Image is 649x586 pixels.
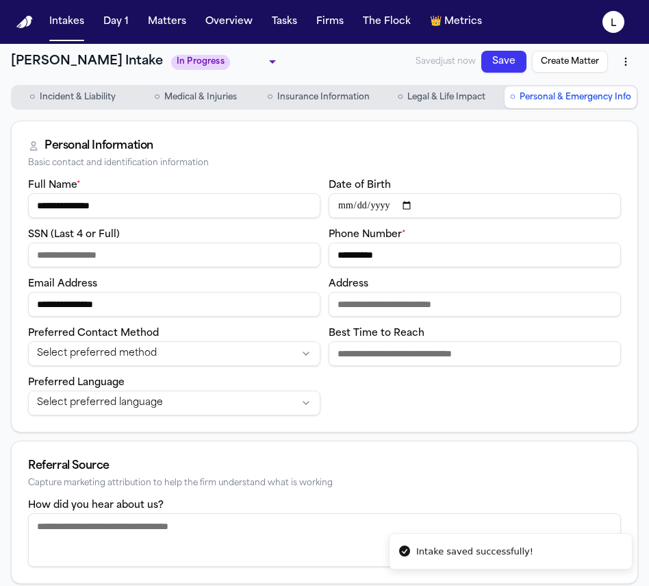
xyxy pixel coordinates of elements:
input: Phone number [329,243,621,267]
div: Update intake status [171,52,281,71]
div: Capture marketing attribution to help the firm understand what is working [28,478,621,489]
button: Go to Medical & Injuries [136,86,256,108]
label: Preferred Contact Method [28,328,159,339]
button: The Flock [357,10,416,34]
div: Personal Information [44,138,153,154]
span: ○ [397,90,403,104]
span: ○ [510,90,516,104]
button: Go to Legal & Life Impact [381,86,502,108]
button: Save [481,51,526,73]
input: Email address [28,292,320,317]
button: Go to Insurance Information [258,86,379,108]
span: Incident & Liability [40,92,116,103]
button: Tasks [266,10,303,34]
span: Insurance Information [277,92,370,103]
button: crownMetrics [424,10,487,34]
span: Medical & Injuries [164,92,237,103]
button: Day 1 [98,10,134,34]
label: Phone Number [329,230,406,240]
button: Intakes [44,10,90,34]
button: Overview [200,10,258,34]
input: Date of birth [329,193,621,218]
button: Go to Personal & Emergency Info [505,86,637,108]
label: Address [329,279,368,289]
img: Finch Logo [16,16,33,29]
button: Go to Incident & Liability [12,86,133,108]
label: Date of Birth [329,180,391,191]
button: Firms [311,10,349,34]
span: ○ [29,90,35,104]
button: More actions [613,49,638,74]
span: Personal & Emergency Info [520,92,631,103]
div: Intake saved successfully! [416,545,533,559]
div: Basic contact and identification information [28,158,621,169]
label: Email Address [28,279,97,289]
span: ○ [154,90,160,104]
label: Best Time to Reach [329,328,424,339]
button: Create Matter [532,51,608,73]
span: Legal & Life Impact [407,92,485,103]
button: Matters [142,10,192,34]
h1: [PERSON_NAME] Intake [11,52,163,71]
input: Address [329,292,621,317]
input: Best time to reach [329,341,621,366]
input: Full name [28,193,320,218]
input: SSN [28,243,320,267]
label: How did you hear about us? [28,500,164,511]
label: Preferred Language [28,378,125,388]
div: Referral Source [28,458,621,474]
span: ○ [267,90,272,104]
a: Home [16,16,33,29]
label: SSN (Last 4 or Full) [28,230,120,240]
label: Full Name [28,180,81,191]
span: In Progress [171,55,230,70]
span: Saved just now [416,56,476,67]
